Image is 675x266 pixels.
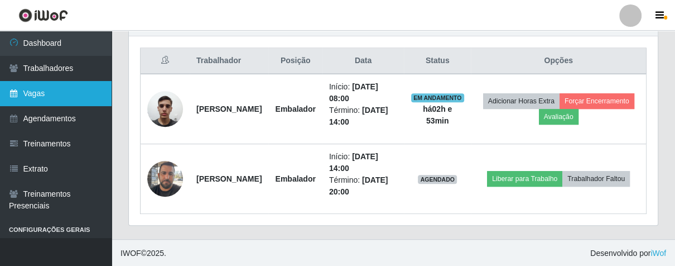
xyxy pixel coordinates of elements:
th: Trabalhador [190,48,268,74]
span: Desenvolvido por [590,248,666,259]
time: [DATE] 14:00 [329,152,378,173]
li: Término: [329,104,397,128]
th: Posição [268,48,322,74]
th: Status [404,48,471,74]
a: iWof [650,249,666,258]
th: Data [322,48,404,74]
strong: Embalador [275,174,315,183]
img: 1738426207114.jpeg [147,155,183,202]
li: Início: [329,81,397,104]
button: Trabalhador Faltou [562,171,630,187]
span: AGENDADO [418,175,457,184]
img: CoreUI Logo [18,8,68,22]
button: Forçar Encerramento [560,93,634,109]
button: Adicionar Horas Extra [483,93,560,109]
button: Liberar para Trabalho [487,171,562,187]
span: IWOF [120,249,141,258]
span: EM ANDAMENTO [411,93,464,102]
li: Término: [329,174,397,198]
strong: [PERSON_NAME] [196,104,262,113]
img: 1699551411830.jpeg [147,85,183,132]
button: Avaliação [539,109,578,125]
strong: Embalador [275,104,315,113]
span: © 2025 . [120,248,166,259]
time: [DATE] 08:00 [329,82,378,103]
strong: há 02 h e 53 min [423,104,452,125]
strong: [PERSON_NAME] [196,174,262,183]
li: Início: [329,151,397,174]
th: Opções [471,48,646,74]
